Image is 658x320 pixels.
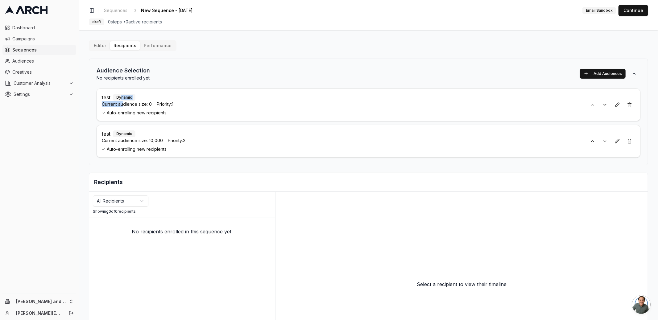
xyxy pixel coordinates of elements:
[580,69,626,79] button: Add Audiences
[16,310,62,316] a: [PERSON_NAME][EMAIL_ADDRESS][DOMAIN_NAME]
[12,47,74,53] span: Sequences
[632,295,651,314] div: Open chat
[14,91,66,97] span: Settings
[101,6,202,15] nav: breadcrumb
[108,19,162,25] span: 0 steps • 0 active recipients
[582,7,616,14] div: Email Sandbox
[12,36,74,42] span: Campaigns
[14,80,66,86] span: Customer Analysis
[2,56,76,66] a: Audiences
[104,7,127,14] span: Sequences
[110,41,140,50] button: Recipients
[140,41,175,50] button: Performance
[12,58,74,64] span: Audiences
[102,137,163,144] span: Current audience size: 10,000
[101,6,130,15] a: Sequences
[12,25,74,31] span: Dashboard
[2,34,76,44] a: Campaigns
[16,299,66,304] span: [PERSON_NAME] and Sons
[2,89,76,99] button: Settings
[168,137,185,144] span: Priority: 2
[2,45,76,55] a: Sequences
[619,5,648,16] button: Continue
[2,297,76,306] button: [PERSON_NAME] and Sons
[2,67,76,77] a: Creatives
[97,66,150,75] h2: Audience Selection
[113,130,135,137] div: Dynamic
[2,78,76,88] button: Customer Analysis
[141,7,192,14] span: New Sequence - [DATE]
[97,75,150,81] p: No recipients enrolled yet
[93,209,271,214] div: Showing 0 of 0 recipients
[113,94,135,101] div: Dynamic
[2,23,76,33] a: Dashboard
[102,94,110,101] p: test
[94,178,643,187] h2: Recipients
[12,69,74,75] span: Creatives
[89,18,104,25] div: draft
[90,41,110,50] button: Editor
[102,101,152,107] span: Current audience size: 0
[102,110,582,116] span: Auto-enrolling new recipients
[102,146,582,152] span: Auto-enrolling new recipients
[157,101,173,107] span: Priority: 1
[67,309,76,318] button: Log out
[102,130,110,137] p: test
[89,218,275,245] div: No recipients enrolled in this sequence yet.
